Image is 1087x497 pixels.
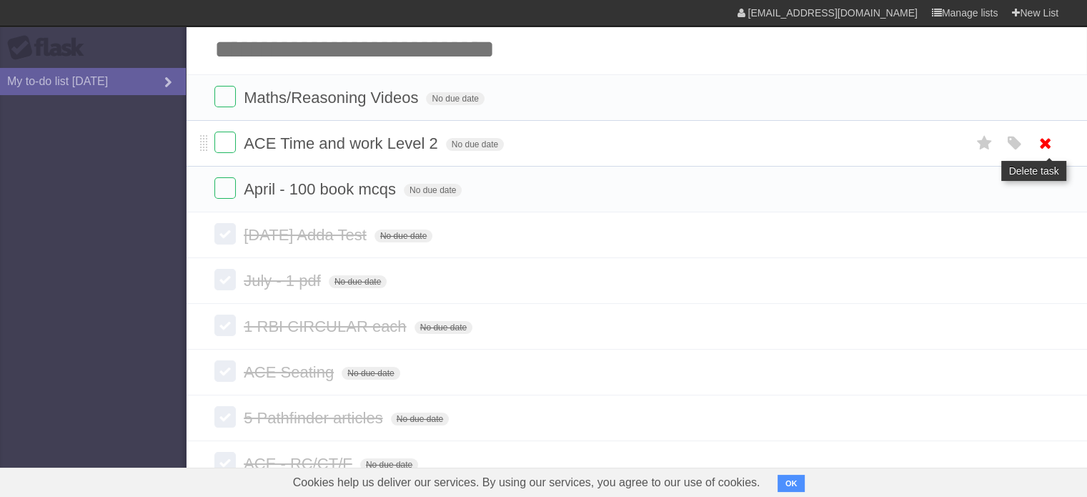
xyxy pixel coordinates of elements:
button: OK [778,475,805,492]
label: Done [214,452,236,473]
label: Done [214,223,236,245]
span: No due date [374,230,432,242]
span: No due date [391,413,449,425]
span: No due date [342,367,399,380]
span: No due date [446,138,504,151]
label: Done [214,86,236,107]
span: 5 Pathfinder articles [244,409,386,427]
span: Maths/Reasoning Videos [244,89,422,107]
span: No due date [426,92,484,105]
span: Cookies help us deliver our services. By using our services, you agree to our use of cookies. [279,468,775,497]
label: Done [214,132,236,153]
span: No due date [404,184,462,197]
span: April - 100 book mcqs [244,180,399,198]
label: Done [214,315,236,336]
label: Done [214,269,236,290]
span: ACE Seating [244,363,337,381]
span: ACE Time and work Level 2 [244,134,441,152]
div: Flask [7,35,93,61]
span: No due date [415,321,472,334]
label: Done [214,360,236,382]
label: Done [214,406,236,428]
span: July - 1 pdf [244,272,324,290]
label: Star task [971,132,998,155]
span: No due date [329,275,387,288]
span: [DATE] Adda Test [244,226,370,244]
span: No due date [360,458,418,471]
label: Done [214,177,236,199]
span: ACE - RC/CT/F [244,455,356,473]
span: 1 RBI CIRCULAR each [244,318,410,335]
